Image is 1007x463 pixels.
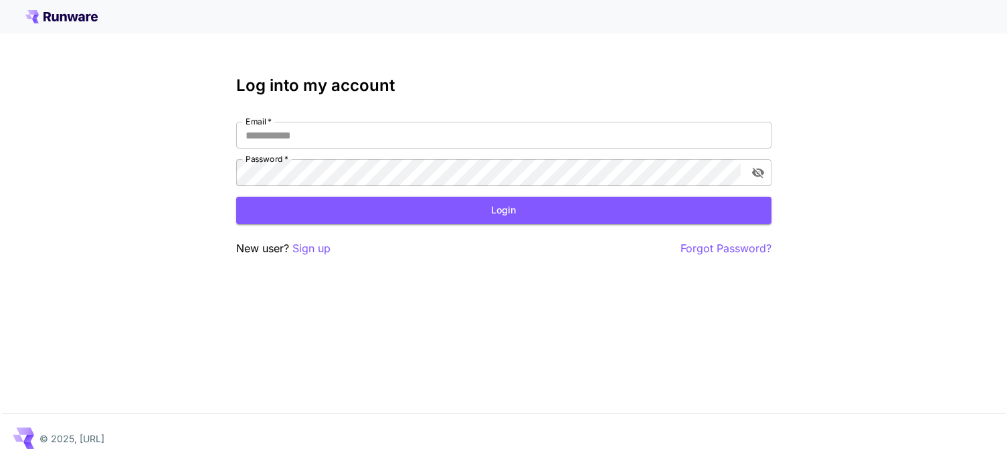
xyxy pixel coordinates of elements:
[292,240,331,257] button: Sign up
[39,432,104,446] p: © 2025, [URL]
[746,161,770,185] button: toggle password visibility
[246,116,272,127] label: Email
[246,153,288,165] label: Password
[236,240,331,257] p: New user?
[236,76,771,95] h3: Log into my account
[680,240,771,257] button: Forgot Password?
[236,197,771,224] button: Login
